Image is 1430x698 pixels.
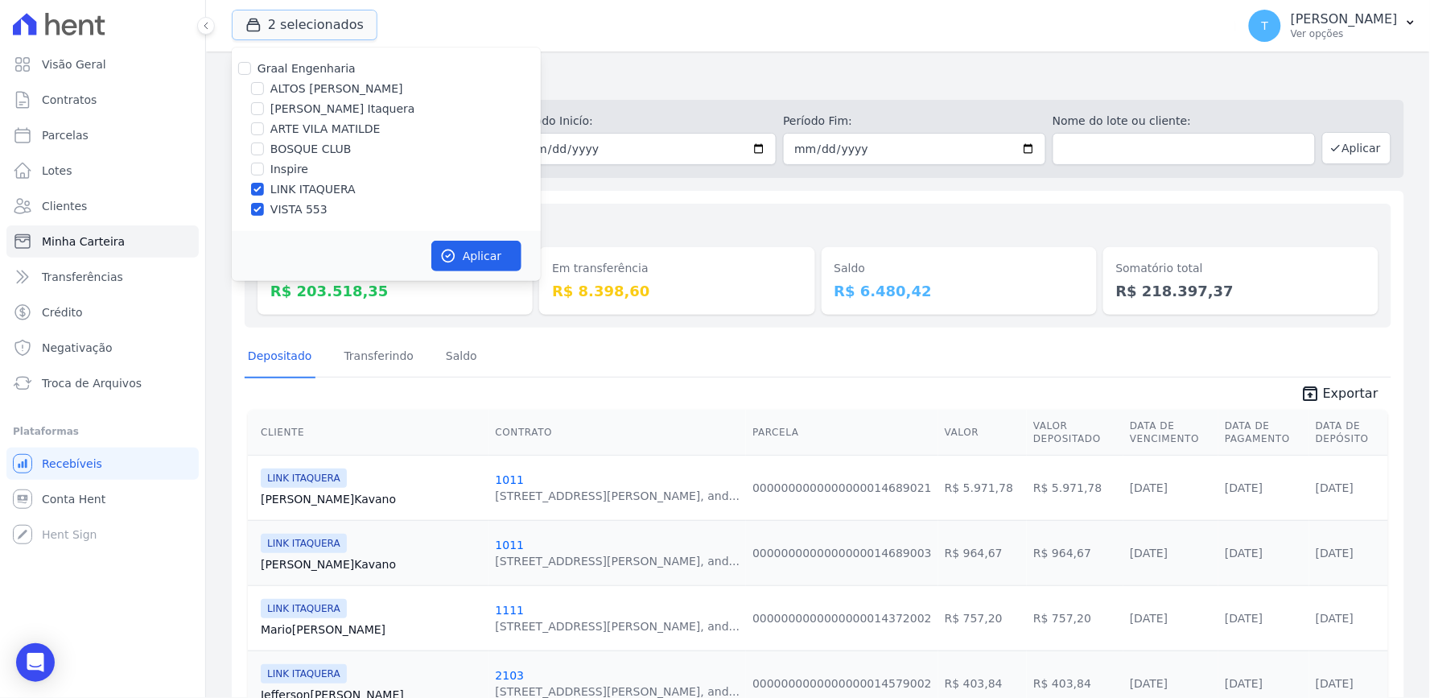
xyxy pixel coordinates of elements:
td: R$ 964,67 [938,520,1027,585]
th: Cliente [248,410,488,456]
a: Negativação [6,332,199,364]
label: Período Fim: [783,113,1046,130]
label: [PERSON_NAME] Itaquera [270,101,415,118]
a: 1011 [495,473,524,486]
a: [DATE] [1316,612,1354,625]
label: BOSQUE CLUB [270,141,352,158]
label: Graal Engenharia [258,62,356,75]
td: R$ 964,67 [1027,520,1123,585]
span: Exportar [1323,384,1378,403]
a: 0000000000000000014689003 [752,547,932,560]
th: Valor Depositado [1027,410,1123,456]
label: ARTE VILA MATILDE [270,121,381,138]
a: [DATE] [1316,547,1354,560]
span: Minha Carteira [42,233,125,250]
td: R$ 757,20 [938,585,1027,651]
th: Data de Vencimento [1123,410,1218,456]
a: Troca de Arquivos [6,367,199,399]
th: Data de Depósito [1309,410,1388,456]
a: Visão Geral [6,48,199,81]
h2: Minha Carteira [232,64,1404,93]
a: Recebíveis [6,448,199,480]
i: unarchive [1300,384,1320,403]
button: 2 selecionados [232,10,377,40]
a: [PERSON_NAME]Kavano [261,556,482,572]
span: LINK ITAQUERA [261,469,347,488]
th: Valor [938,410,1027,456]
a: [DATE] [1225,547,1263,560]
dd: R$ 6.480,42 [835,280,1084,302]
a: [DATE] [1130,481,1168,494]
span: Troca de Arquivos [42,375,142,391]
a: [PERSON_NAME]Kavano [261,491,482,507]
dd: R$ 203.518,35 [270,280,520,302]
label: Inspire [270,161,308,178]
td: R$ 5.971,78 [1027,455,1123,520]
a: [DATE] [1225,612,1263,625]
span: Crédito [42,304,83,320]
td: R$ 757,20 [1027,585,1123,651]
span: LINK ITAQUERA [261,599,347,618]
a: Lotes [6,155,199,187]
a: 2103 [495,669,524,682]
a: Minha Carteira [6,225,199,258]
span: LINK ITAQUERA [261,534,347,553]
a: Contratos [6,84,199,116]
a: [DATE] [1130,547,1168,560]
p: [PERSON_NAME] [1291,11,1398,27]
a: 0000000000000000014372002 [752,612,932,625]
label: LINK ITAQUERA [270,181,356,198]
label: Nome do lote ou cliente: [1053,113,1316,130]
span: Recebíveis [42,456,102,472]
a: Transferindo [341,337,418,378]
label: Período Inicío: [514,113,777,130]
a: 0000000000000000014689021 [752,481,932,494]
a: Conta Hent [6,483,199,515]
a: Mario[PERSON_NAME] [261,622,482,638]
a: Crédito [6,296,199,328]
a: Depositado [245,337,315,378]
span: Visão Geral [42,56,106,72]
a: [DATE] [1316,677,1354,690]
td: R$ 5.971,78 [938,455,1027,520]
div: [STREET_ADDRESS][PERSON_NAME], and... [495,618,740,634]
a: Clientes [6,190,199,222]
span: Contratos [42,92,97,108]
th: Parcela [746,410,938,456]
span: Negativação [42,340,113,356]
dt: Saldo [835,260,1084,277]
span: T [1262,20,1269,31]
a: 1111 [495,604,524,617]
a: [DATE] [1225,677,1263,690]
label: VISTA 553 [270,201,328,218]
dd: R$ 218.397,37 [1116,280,1366,302]
div: [STREET_ADDRESS][PERSON_NAME], and... [495,553,740,569]
p: Ver opções [1291,27,1398,40]
button: T [PERSON_NAME] Ver opções [1236,3,1430,48]
th: Contrato [488,410,746,456]
label: ALTOS [PERSON_NAME] [270,81,403,97]
span: Transferências [42,269,123,285]
span: Parcelas [42,127,89,143]
div: Open Intercom Messenger [16,643,55,682]
th: Data de Pagamento [1218,410,1309,456]
dt: Em transferência [552,260,802,277]
dd: R$ 8.398,60 [552,280,802,302]
a: Parcelas [6,119,199,151]
a: [DATE] [1225,481,1263,494]
button: Aplicar [1322,132,1391,164]
button: Aplicar [431,241,521,271]
a: unarchive Exportar [1288,384,1391,407]
a: Saldo [443,337,480,378]
div: Plataformas [13,422,192,441]
span: Conta Hent [42,491,105,507]
a: Transferências [6,261,199,293]
span: LINK ITAQUERA [261,664,347,684]
a: [DATE] [1130,612,1168,625]
span: Clientes [42,198,87,214]
dt: Somatório total [1116,260,1366,277]
span: Lotes [42,163,72,179]
a: [DATE] [1130,677,1168,690]
a: 0000000000000000014579002 [752,677,932,690]
a: [DATE] [1316,481,1354,494]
